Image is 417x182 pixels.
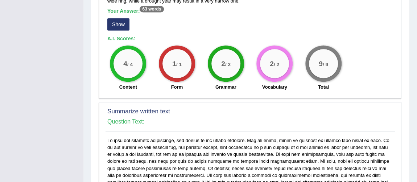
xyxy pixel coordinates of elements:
label: Total [318,84,329,90]
big: 1 [172,59,176,67]
label: Grammar [215,84,236,90]
big: 9 [319,59,323,67]
label: Content [119,84,137,90]
small: / 9 [323,61,328,67]
big: 2 [270,59,274,67]
label: Vocabulary [262,84,287,90]
b: Your Answer: [107,8,164,14]
sup: 63 words [140,6,164,12]
small: / 4 [127,61,133,67]
big: 2 [221,59,225,67]
small: / 2 [225,61,230,67]
small: / 2 [274,61,279,67]
small: / 1 [176,61,182,67]
button: Show [107,18,129,31]
big: 4 [123,59,127,67]
b: A.I. Scores: [107,36,135,41]
label: Form [171,84,183,90]
h4: Question Text: [107,118,393,125]
h2: Summarize written text [107,108,285,115]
